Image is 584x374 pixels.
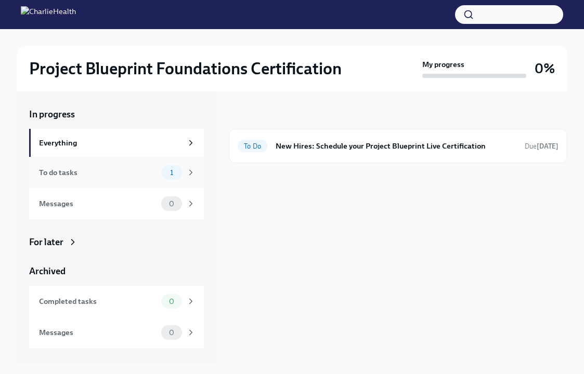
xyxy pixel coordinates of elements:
a: Everything [29,129,204,157]
span: 0 [163,329,180,337]
h6: New Hires: Schedule your Project Blueprint Live Certification [276,140,516,152]
div: Completed tasks [39,296,157,307]
a: For later [29,236,204,248]
span: October 13th, 2025 10:00 [525,141,559,151]
span: To Do [238,142,267,150]
span: 1 [164,169,179,177]
div: Everything [39,137,182,149]
a: To do tasks1 [29,157,204,188]
span: 0 [163,200,180,208]
strong: My progress [422,59,464,70]
div: For later [29,236,63,248]
div: Messages [39,198,157,209]
strong: [DATE] [537,142,559,150]
h3: 0% [535,59,555,78]
a: Archived [29,265,204,277]
img: CharlieHealth [21,6,76,23]
span: 0 [163,298,180,305]
span: Due [525,142,559,150]
a: Messages0 [29,188,204,219]
a: Messages0 [29,317,204,348]
a: Completed tasks0 [29,286,204,317]
a: To DoNew Hires: Schedule your Project Blueprint Live CertificationDue[DATE] [238,138,559,154]
a: In progress [29,108,204,121]
h2: Project Blueprint Foundations Certification [29,58,342,79]
div: Messages [39,327,157,338]
div: In progress [229,108,275,121]
div: To do tasks [39,167,157,178]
